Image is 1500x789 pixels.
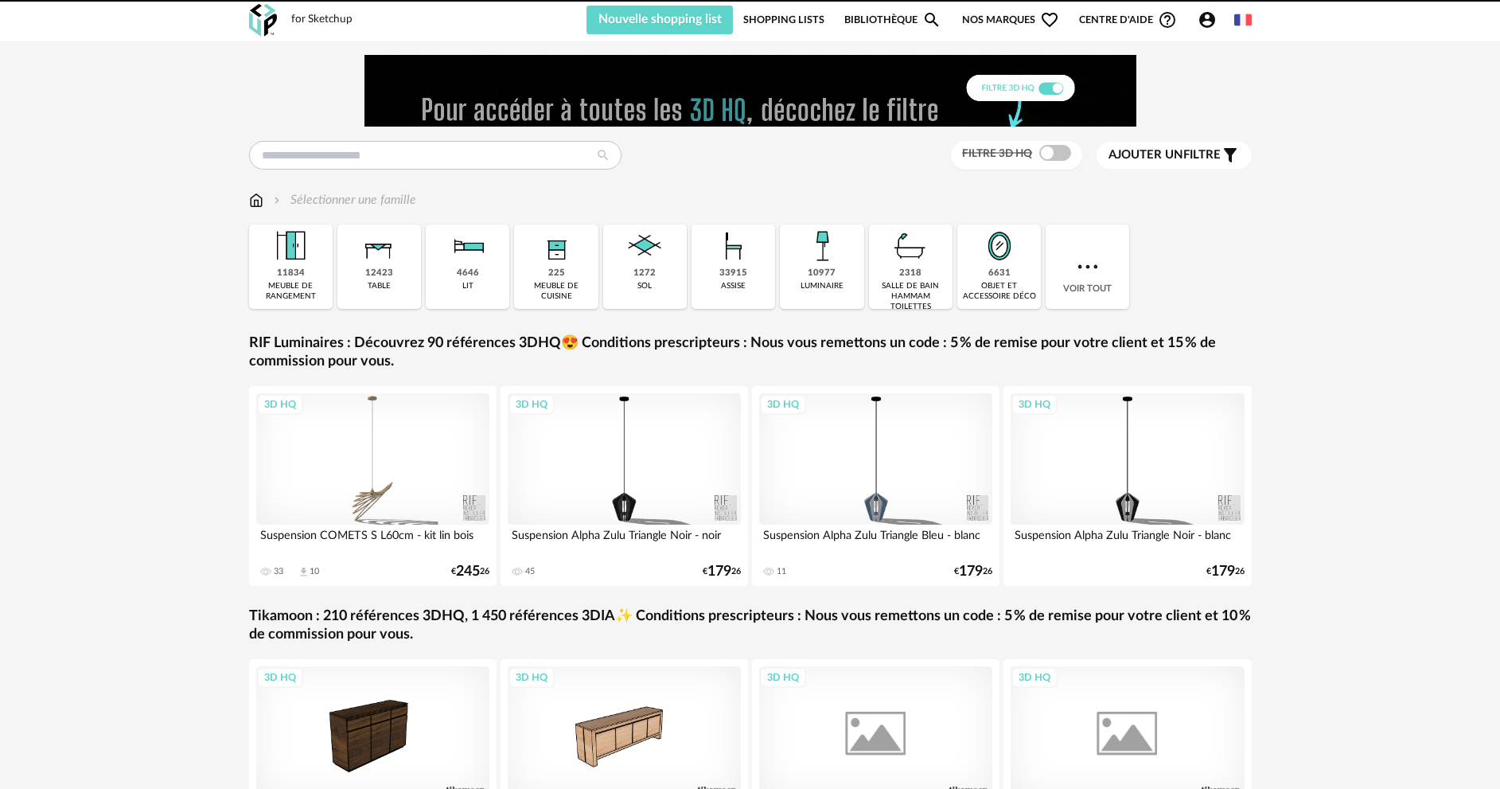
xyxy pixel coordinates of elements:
span: filtre [1108,147,1221,163]
div: 3D HQ [760,667,806,688]
div: € 26 [451,566,489,577]
img: more.7b13dc1.svg [1073,252,1102,281]
a: RIF Luminaires : Découvrez 90 références 3DHQ😍 Conditions prescripteurs : Nous vous remettons un ... [249,334,1252,372]
div: 3D HQ [760,394,806,415]
div: lit [462,281,473,291]
div: € 26 [954,566,992,577]
span: Centre d'aideHelp Circle Outline icon [1079,10,1177,29]
div: 3D HQ [508,394,555,415]
div: 3D HQ [1011,394,1058,415]
img: fr [1234,11,1252,29]
img: Rangement.png [535,225,578,268]
div: table [368,281,391,291]
a: 3D HQ Suspension Alpha Zulu Triangle Noir - blanc €17926 [1003,386,1252,586]
div: € 26 [703,566,741,577]
img: Sol.png [623,225,666,268]
div: 10 [310,566,319,577]
span: Magnify icon [922,10,941,29]
div: Suspension COMETS S L60cm - kit lin bois [256,525,490,557]
span: Nouvelle shopping list [598,13,722,25]
div: Voir tout [1046,225,1129,309]
div: 3D HQ [257,667,303,688]
span: 179 [707,566,731,577]
span: Filter icon [1221,146,1240,165]
div: 1272 [633,268,656,279]
span: Nos marques [962,6,1059,34]
div: for Sketchup [291,13,353,27]
div: 10977 [808,268,836,279]
span: Account Circle icon [1198,10,1217,29]
div: Suspension Alpha Zulu Triangle Noir - noir [508,525,742,557]
div: 11834 [277,268,305,279]
img: FILTRE%20HQ%20NEW_V1%20(4).gif [364,55,1136,127]
div: 2318 [899,268,921,279]
div: assise [721,281,746,291]
span: 179 [959,566,983,577]
span: Heart Outline icon [1040,10,1059,29]
img: svg+xml;base64,PHN2ZyB3aWR0aD0iMTYiIGhlaWdodD0iMTciIHZpZXdCb3g9IjAgMCAxNiAxNyIgZmlsbD0ibm9uZSIgeG... [249,191,263,209]
div: 4646 [457,268,479,279]
div: luminaire [801,281,844,291]
div: salle de bain hammam toilettes [874,281,948,312]
img: Literie.png [446,225,489,268]
span: Account Circle icon [1198,10,1224,29]
div: Sélectionner une famille [271,191,416,209]
button: Ajouter unfiltre Filter icon [1097,142,1252,169]
div: meuble de cuisine [519,281,593,302]
img: Meuble%20de%20rangement.png [269,225,312,268]
div: Suspension Alpha Zulu Triangle Noir - blanc [1011,525,1245,557]
img: Table.png [357,225,400,268]
img: svg+xml;base64,PHN2ZyB3aWR0aD0iMTYiIGhlaWdodD0iMTYiIHZpZXdCb3g9IjAgMCAxNiAxNiIgZmlsbD0ibm9uZSIgeG... [271,191,283,209]
span: 245 [456,566,480,577]
div: objet et accessoire déco [962,281,1036,302]
div: sol [637,281,652,291]
div: 12423 [365,268,393,279]
a: 3D HQ Suspension Alpha Zulu Triangle Noir - noir 45 €17926 [501,386,749,586]
div: 45 [525,566,535,577]
span: Download icon [298,566,310,578]
div: Suspension Alpha Zulu Triangle Bleu - blanc [759,525,993,557]
div: € 26 [1206,566,1245,577]
a: Tikamoon : 210 références 3DHQ, 1 450 références 3DIA✨ Conditions prescripteurs : Nous vous remet... [249,607,1252,645]
a: 3D HQ Suspension Alpha Zulu Triangle Bleu - blanc 11 €17926 [752,386,1000,586]
a: Shopping Lists [743,6,824,34]
div: 11 [777,566,786,577]
div: 33 [274,566,283,577]
div: 225 [548,268,565,279]
div: meuble de rangement [254,281,328,302]
div: 6631 [988,268,1011,279]
span: Ajouter un [1108,149,1183,161]
img: Salle%20de%20bain.png [889,225,932,268]
span: Help Circle Outline icon [1158,10,1177,29]
img: Assise.png [712,225,755,268]
span: Filtre 3D HQ [962,148,1032,159]
span: 179 [1211,566,1235,577]
img: Miroir.png [978,225,1021,268]
div: 3D HQ [508,667,555,688]
div: 3D HQ [257,394,303,415]
div: 33915 [719,268,747,279]
button: Nouvelle shopping list [586,6,734,34]
div: 3D HQ [1011,667,1058,688]
img: OXP [249,4,277,37]
img: Luminaire.png [801,225,844,268]
a: BibliothèqueMagnify icon [844,6,941,34]
a: 3D HQ Suspension COMETS S L60cm - kit lin bois 33 Download icon 10 €24526 [249,386,497,586]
